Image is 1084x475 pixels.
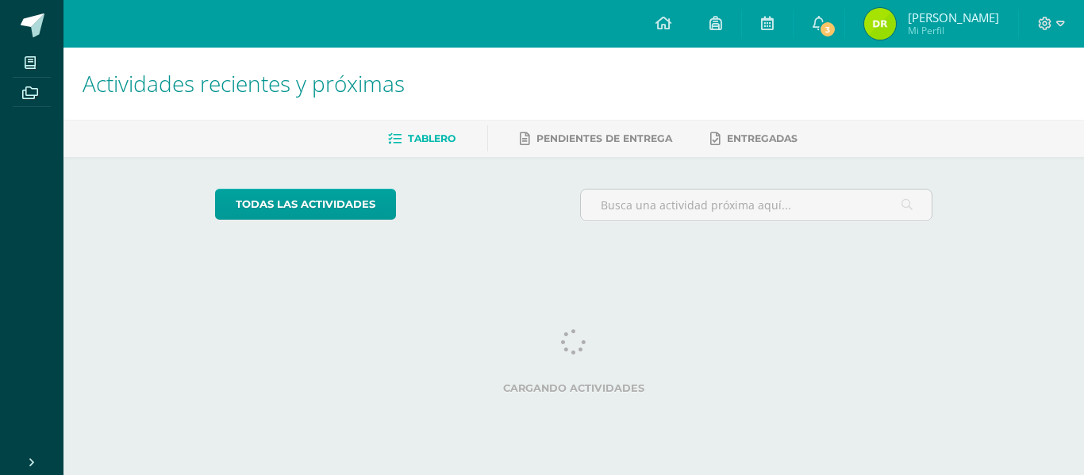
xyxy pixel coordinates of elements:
[581,190,932,220] input: Busca una actividad próxima aquí...
[520,126,672,151] a: Pendientes de entrega
[215,382,933,394] label: Cargando actividades
[727,132,798,144] span: Entregadas
[215,189,396,220] a: todas las Actividades
[83,68,405,98] span: Actividades recientes y próximas
[908,10,999,25] span: [PERSON_NAME]
[908,24,999,37] span: Mi Perfil
[710,126,798,151] a: Entregadas
[536,132,672,144] span: Pendientes de entrega
[819,21,836,38] span: 3
[408,132,456,144] span: Tablero
[864,8,896,40] img: 9303202244a68db381c138061978b020.png
[388,126,456,151] a: Tablero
